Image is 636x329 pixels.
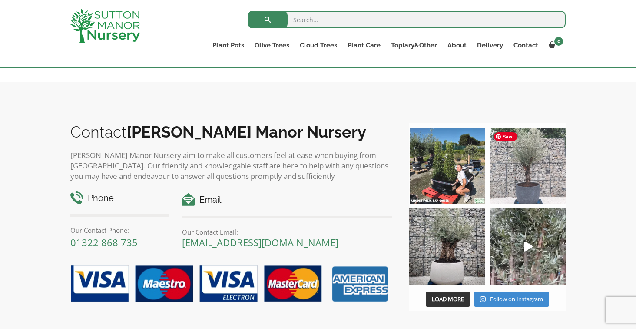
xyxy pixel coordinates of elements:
[409,208,485,285] img: Check out this beauty we potted at our nursery today ❤️‍🔥 A huge, ancient gnarled Olive tree plan...
[554,37,563,46] span: 0
[182,227,392,237] p: Our Contact Email:
[207,39,249,51] a: Plant Pots
[490,128,566,204] img: A beautiful multi-stem Spanish Olive tree potted in our luxurious fibre clay pots 😍😍
[494,132,517,141] span: Save
[442,39,472,51] a: About
[426,292,470,307] button: Load More
[490,208,566,285] img: New arrivals Monday morning of beautiful olive trees 🤩🤩 The weather is beautiful this summer, gre...
[472,39,508,51] a: Delivery
[249,39,295,51] a: Olive Trees
[70,191,169,205] h4: Phone
[386,39,442,51] a: Topiary&Other
[127,123,366,141] b: [PERSON_NAME] Manor Nursery
[508,39,543,51] a: Contact
[524,242,533,252] svg: Play
[182,193,392,207] h4: Email
[342,39,386,51] a: Plant Care
[543,39,566,51] a: 0
[490,208,566,285] a: Play
[248,11,566,28] input: Search...
[182,236,338,249] a: [EMAIL_ADDRESS][DOMAIN_NAME]
[64,260,392,308] img: payment-options.png
[295,39,342,51] a: Cloud Trees
[70,225,169,235] p: Our Contact Phone:
[70,150,392,181] p: [PERSON_NAME] Manor Nursery aim to make all customers feel at ease when buying from [GEOGRAPHIC_D...
[70,236,138,249] a: 01322 868 735
[409,128,485,204] img: Our elegant & picturesque Angustifolia Cones are an exquisite addition to your Bay Tree collectio...
[474,292,549,307] a: Instagram Follow on Instagram
[480,296,486,302] svg: Instagram
[70,123,392,141] h2: Contact
[70,9,140,43] img: logo
[432,295,464,303] span: Load More
[490,295,543,303] span: Follow on Instagram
